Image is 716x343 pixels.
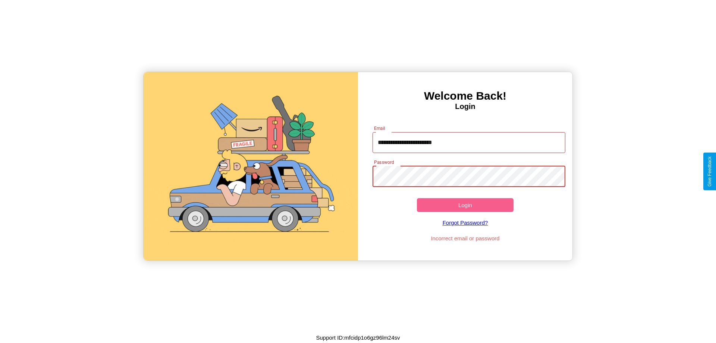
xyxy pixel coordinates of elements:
[358,90,572,102] h3: Welcome Back!
[417,198,514,212] button: Login
[369,212,562,233] a: Forgot Password?
[369,233,562,243] p: Incorrect email or password
[144,72,358,261] img: gif
[374,125,386,131] label: Email
[374,159,394,165] label: Password
[316,333,400,343] p: Support ID: mfcidp1o6gz96lm24sv
[707,156,712,187] div: Give Feedback
[358,102,572,111] h4: Login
